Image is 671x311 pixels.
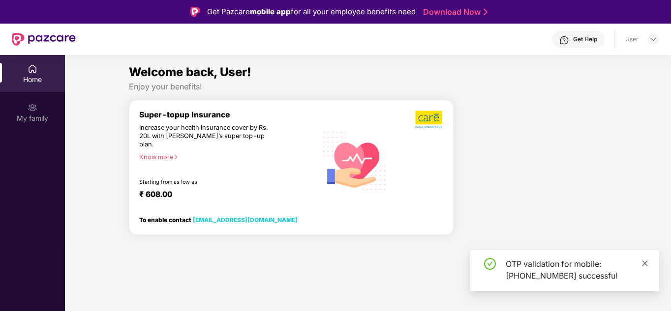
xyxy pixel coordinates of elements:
[129,65,251,79] span: Welcome back, User!
[415,110,443,129] img: b5dec4f62d2307b9de63beb79f102df3.png
[28,103,37,113] img: svg+xml;base64,PHN2ZyB3aWR0aD0iMjAiIGhlaWdodD0iMjAiIHZpZXdCb3g9IjAgMCAyMCAyMCIgZmlsbD0ibm9uZSIgeG...
[190,7,200,17] img: Logo
[506,258,647,282] div: OTP validation for mobile: [PHONE_NUMBER] successful
[28,64,37,74] img: svg+xml;base64,PHN2ZyBpZD0iSG9tZSIgeG1sbnM9Imh0dHA6Ly93d3cudzMub3JnLzIwMDAvc3ZnIiB3aWR0aD0iMjAiIG...
[139,190,307,201] div: ₹ 608.00
[173,154,179,160] span: right
[641,260,648,267] span: close
[207,6,416,18] div: Get Pazcare for all your employee benefits need
[129,82,607,92] div: Enjoy your benefits!
[317,122,393,199] img: svg+xml;base64,PHN2ZyB4bWxucz0iaHR0cDovL3d3dy53My5vcmcvMjAwMC9zdmciIHhtbG5zOnhsaW5rPSJodHRwOi8vd3...
[139,110,317,119] div: Super-topup Insurance
[12,33,76,46] img: New Pazcare Logo
[139,153,311,160] div: Know more
[484,7,488,17] img: Stroke
[649,35,657,43] img: svg+xml;base64,PHN2ZyBpZD0iRHJvcGRvd24tMzJ4MzIiIHhtbG5zPSJodHRwOi8vd3d3LnczLm9yZy8yMDAwL3N2ZyIgd2...
[193,216,298,224] a: [EMAIL_ADDRESS][DOMAIN_NAME]
[250,7,291,16] strong: mobile app
[139,124,274,149] div: Increase your health insurance cover by Rs. 20L with [PERSON_NAME]’s super top-up plan.
[423,7,485,17] a: Download Now
[573,35,597,43] div: Get Help
[484,258,496,270] span: check-circle
[625,35,639,43] div: User
[559,35,569,45] img: svg+xml;base64,PHN2ZyBpZD0iSGVscC0zMngzMiIgeG1sbnM9Imh0dHA6Ly93d3cudzMub3JnLzIwMDAvc3ZnIiB3aWR0aD...
[139,216,298,223] div: To enable contact
[139,179,275,186] div: Starting from as low as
